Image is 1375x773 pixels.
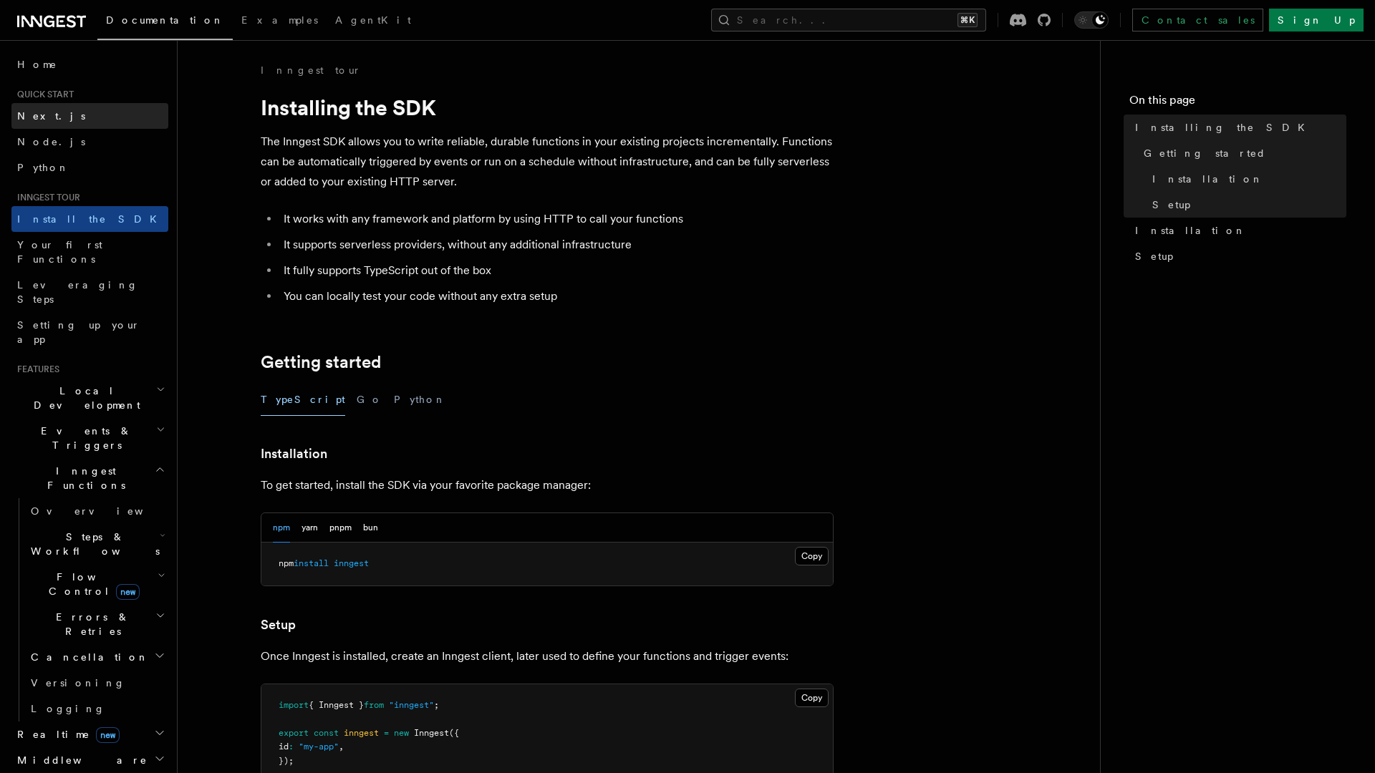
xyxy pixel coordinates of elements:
a: Home [11,52,168,77]
span: Logging [31,703,105,714]
a: Your first Functions [11,232,168,272]
span: inngest [344,728,379,738]
button: Cancellation [25,644,168,670]
span: Install the SDK [17,213,165,225]
span: ({ [449,728,459,738]
span: Your first Functions [17,239,102,265]
button: Copy [795,547,829,565]
div: Inngest Functions [11,498,168,721]
a: Next.js [11,103,168,129]
span: id [279,742,289,752]
span: import [279,700,309,710]
span: Middleware [11,753,148,767]
h1: Installing the SDK [261,94,834,120]
span: Features [11,364,59,375]
span: inngest [334,558,369,568]
a: Setup [1147,192,1346,218]
span: Node.js [17,136,85,147]
a: Installation [261,444,327,464]
a: Getting started [1138,140,1346,166]
button: Go [357,384,382,416]
span: Inngest [414,728,449,738]
span: Local Development [11,384,156,412]
button: Realtimenew [11,721,168,747]
span: Getting started [1144,146,1266,160]
span: = [384,728,389,738]
span: export [279,728,309,738]
span: Examples [241,14,318,26]
a: Setup [1129,243,1346,269]
a: Contact sales [1132,9,1263,31]
span: Installation [1135,223,1246,238]
a: Leveraging Steps [11,272,168,312]
a: Inngest tour [261,63,361,77]
a: Installing the SDK [1129,115,1346,140]
span: }); [279,756,294,766]
a: Overview [25,498,168,524]
a: Examples [233,4,327,39]
a: Installation [1147,166,1346,192]
button: Copy [795,689,829,707]
span: Setup [1135,249,1173,263]
a: Versioning [25,670,168,696]
button: pnpm [329,513,352,543]
button: Inngest Functions [11,458,168,498]
span: install [294,558,329,568]
span: Next.js [17,110,85,122]
button: Toggle dark mode [1074,11,1109,29]
span: Home [17,57,57,72]
button: Python [394,384,446,416]
button: Steps & Workflows [25,524,168,564]
span: Steps & Workflows [25,530,160,558]
span: Inngest Functions [11,464,155,492]
a: Sign Up [1269,9,1364,31]
span: "inngest" [389,700,434,710]
button: TypeScript [261,384,345,416]
button: npm [273,513,290,543]
li: You can locally test your code without any extra setup [279,286,834,306]
span: Errors & Retries [25,610,155,638]
span: { Inngest } [309,700,364,710]
a: AgentKit [327,4,420,39]
span: Overview [31,505,178,517]
a: Installation [1129,218,1346,243]
span: Leveraging Steps [17,279,138,305]
span: Documentation [106,14,224,26]
button: Flow Controlnew [25,564,168,604]
span: , [339,742,344,752]
p: Once Inngest is installed, create an Inngest client, later used to define your functions and trig... [261,646,834,666]
span: const [314,728,339,738]
span: Setup [1152,198,1190,212]
span: new [116,584,140,600]
button: Middleware [11,747,168,773]
li: It supports serverless providers, without any additional infrastructure [279,235,834,255]
span: Realtime [11,727,120,742]
a: Setting up your app [11,312,168,352]
button: bun [363,513,378,543]
span: : [289,742,294,752]
button: Local Development [11,378,168,418]
a: Install the SDK [11,206,168,232]
li: It fully supports TypeScript out of the box [279,261,834,281]
a: Documentation [97,4,233,40]
span: Installation [1152,172,1263,186]
a: Getting started [261,352,381,372]
a: Python [11,155,168,180]
span: Quick start [11,89,74,100]
span: Versioning [31,677,125,689]
a: Setup [261,615,296,635]
span: npm [279,558,294,568]
a: Logging [25,696,168,721]
span: new [96,727,120,743]
button: yarn [301,513,318,543]
span: Installing the SDK [1135,120,1313,135]
span: "my-app" [299,742,339,752]
p: To get started, install the SDK via your favorite package manager: [261,475,834,495]
kbd: ⌘K [957,13,978,27]
span: Python [17,162,69,173]
li: It works with any framework and platform by using HTTP to call your functions [279,209,834,229]
span: ; [434,700,439,710]
button: Errors & Retries [25,604,168,644]
button: Search...⌘K [711,9,986,31]
span: AgentKit [335,14,411,26]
